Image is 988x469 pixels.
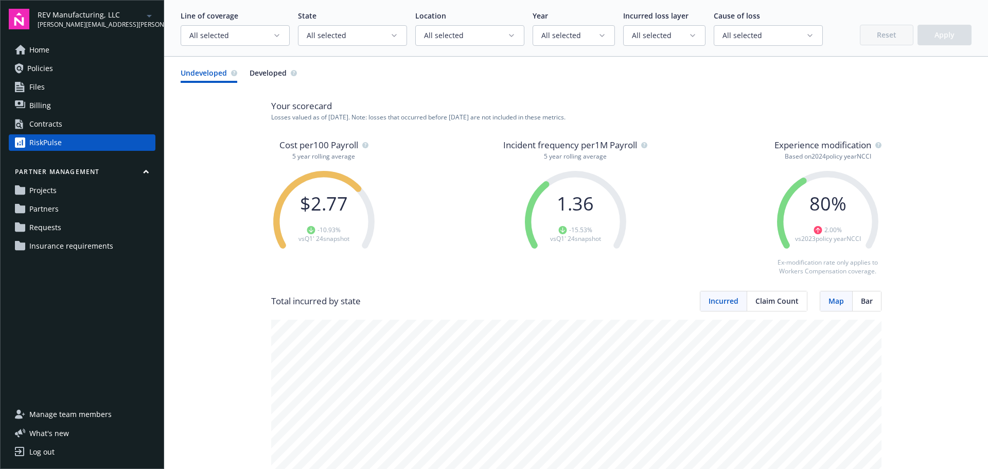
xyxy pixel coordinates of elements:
[775,225,880,234] div: 2.00 %
[27,60,53,77] span: Policies
[38,20,143,29] span: [PERSON_NAME][EMAIL_ADDRESS][PERSON_NAME][DOMAIN_NAME]
[29,238,113,254] span: Insurance requirements
[714,10,823,21] p: Cause of loss
[828,296,844,306] span: Map
[9,9,29,29] img: navigator-logo.svg
[9,406,155,423] a: Manage team members
[29,219,61,236] span: Requests
[569,225,592,234] span: -15.53 %
[38,9,155,29] button: REV Manufacturing, LLC[PERSON_NAME][EMAIL_ADDRESS][PERSON_NAME][DOMAIN_NAME]arrowDropDown
[9,182,155,199] a: Projects
[271,234,377,243] p: vs Q1' 24 snapshot
[9,167,155,180] button: Partner management
[317,225,341,234] span: -10.93 %
[29,134,62,151] div: RiskPulse
[523,234,628,243] p: vs Q1' 24 snapshot
[38,9,143,20] span: REV Manufacturing, LLC
[279,138,358,152] span: Cost per 100 Payroll
[9,79,155,95] a: Files
[181,67,227,78] span: Undeveloped
[918,25,972,45] button: Apply
[861,296,873,306] span: Bar
[143,9,155,22] a: arrowDropDown
[9,201,155,217] a: Partners
[415,10,524,21] p: Location
[9,60,155,77] a: Policies
[503,152,647,161] p: 5 year rolling average
[271,113,881,121] p: Losses valued as of [DATE] . Note: losses that occurred before [DATE] are not included in these m...
[307,30,390,41] span: All selected
[29,79,45,95] span: Files
[250,67,287,78] span: Developed
[9,219,155,236] a: Requests
[29,201,59,217] span: Partners
[774,152,881,161] p: Based on 2024 policy year NCCI
[722,30,806,41] span: All selected
[9,116,155,132] a: Contracts
[9,134,155,151] a: RiskPulse
[709,296,738,306] span: Incurred
[9,42,155,58] a: Home
[632,30,689,41] span: All selected
[298,10,407,21] p: State
[9,97,155,114] a: Billing
[189,30,273,41] span: All selected
[9,238,155,254] a: Insurance requirements
[181,10,290,21] p: Line of coverage
[271,194,377,214] p: $ 2.77
[774,138,871,152] span: Experience modification
[29,406,112,423] span: Manage team members
[271,99,881,113] p: Your scorecard
[29,428,69,439] span: What ' s new
[503,138,647,152] p: Incident frequency per 1M Payroll
[9,428,85,439] button: What's new
[29,444,55,460] div: Log out
[29,97,51,114] span: Billing
[623,10,705,21] p: Incurred loss layer
[271,294,361,308] p: Total incurred by state
[775,234,880,243] p: vs 2023 policy year NCCI
[523,194,628,214] p: 1.36
[775,194,880,214] p: 80 %
[29,116,62,132] div: Contracts
[29,182,57,199] span: Projects
[755,296,799,306] span: Claim Count
[533,10,615,21] p: Year
[29,42,49,58] span: Home
[271,152,377,161] p: 5 year rolling average
[541,30,598,41] span: All selected
[775,258,880,275] p: Ex-modification rate only applies to Workers Compensation coverage.
[424,30,507,41] span: All selected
